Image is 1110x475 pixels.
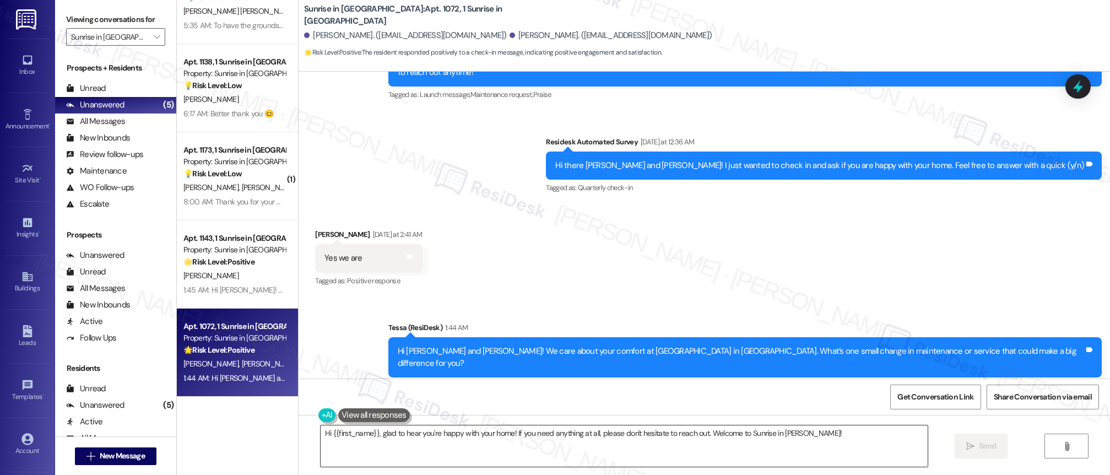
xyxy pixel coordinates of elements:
[987,385,1099,409] button: Share Conversation via email
[347,276,400,285] span: Positive response
[578,183,632,192] span: Quarterly check-in
[49,121,51,128] span: •
[890,385,981,409] button: Get Conversation Link
[66,316,103,327] div: Active
[420,90,470,99] span: Launch message ,
[160,96,176,114] div: (5)
[183,373,899,383] div: 1:44 AM: Hi [PERSON_NAME] and [PERSON_NAME]! We care about your comfort at [GEOGRAPHIC_DATA] in [...
[66,416,103,428] div: Active
[183,94,239,104] span: [PERSON_NAME]
[510,30,712,41] div: [PERSON_NAME]. ([EMAIL_ADDRESS][DOMAIN_NAME])
[55,62,176,74] div: Prospects + Residents
[183,20,1065,30] div: 5:35 AM: To have the groundskeepers stop blowing all the trash into the patios. Every [DATE] I ne...
[66,165,127,177] div: Maintenance
[388,87,1102,102] div: Tagged as:
[304,30,507,41] div: [PERSON_NAME]. ([EMAIL_ADDRESS][DOMAIN_NAME])
[442,322,468,333] div: 1:44 AM
[66,99,124,111] div: Unanswered
[638,136,694,148] div: [DATE] at 12:36 AM
[16,9,39,30] img: ResiDesk Logo
[66,383,106,395] div: Unread
[994,391,1092,403] span: Share Conversation via email
[183,359,242,369] span: [PERSON_NAME]
[183,156,285,168] div: Property: Sunrise in [GEOGRAPHIC_DATA]
[183,332,285,344] div: Property: Sunrise in [GEOGRAPHIC_DATA]
[86,452,95,461] i: 
[315,273,423,289] div: Tagged as:
[546,136,1102,152] div: Residesk Automated Survey
[6,213,50,243] a: Insights •
[160,397,176,414] div: (5)
[533,90,551,99] span: Praise
[183,244,285,256] div: Property: Sunrise in [GEOGRAPHIC_DATA]
[66,266,106,278] div: Unread
[183,285,827,295] div: 1:45 AM: Hi [PERSON_NAME]! We care about your comfort at [GEOGRAPHIC_DATA] in [GEOGRAPHIC_DATA]. ...
[979,440,996,452] span: Send
[183,68,285,79] div: Property: Sunrise in [GEOGRAPHIC_DATA]
[66,198,109,210] div: Escalate
[1063,442,1071,451] i: 
[55,363,176,374] div: Residents
[66,116,125,127] div: All Messages
[183,257,255,267] strong: 🌟 Risk Level: Positive
[66,299,130,311] div: New Inbounds
[966,442,974,451] i: 
[6,267,50,297] a: Buildings
[183,109,273,118] div: 6:17 AM: Better thank you 😊
[183,197,831,207] div: 8:00 AM: Thank you for your message. Our offices are currently closed, but we will contact you wh...
[183,6,295,16] span: [PERSON_NAME] [PERSON_NAME]
[66,83,106,94] div: Unread
[66,149,143,160] div: Review follow-ups
[370,229,423,240] div: [DATE] at 2:41 AM
[304,3,524,27] b: Sunrise in [GEOGRAPHIC_DATA]: Apt. 1072, 1 Sunrise in [GEOGRAPHIC_DATA]
[154,33,160,41] i: 
[183,321,285,332] div: Apt. 1072, 1 Sunrise in [GEOGRAPHIC_DATA]
[304,47,662,58] span: : The resident responded positively to a check-in message, indicating positive engagement and sat...
[66,283,125,294] div: All Messages
[955,434,1008,458] button: Send
[183,144,285,156] div: Apt. 1173, 1 Sunrise in [GEOGRAPHIC_DATA]
[470,90,533,99] span: Maintenance request ,
[66,132,130,144] div: New Inbounds
[555,160,1084,171] div: Hi there [PERSON_NAME] and [PERSON_NAME]! I just wanted to check in and ask if you are happy with...
[6,159,50,189] a: Site Visit •
[398,346,1084,369] div: Hi [PERSON_NAME] and [PERSON_NAME]! We care about your comfort at [GEOGRAPHIC_DATA] in [GEOGRAPHI...
[324,252,362,264] div: Yes we are
[75,447,156,465] button: New Message
[183,182,242,192] span: [PERSON_NAME]
[321,425,928,467] textarea: Hi {{first_name}}, glad to hear you're happy with your home! If you need anything at all, please ...
[183,56,285,68] div: Apt. 1138, 1 Sunrise in [GEOGRAPHIC_DATA]
[183,345,255,355] strong: 🌟 Risk Level: Positive
[42,391,44,399] span: •
[66,250,124,261] div: Unanswered
[242,182,297,192] span: [PERSON_NAME]
[66,400,124,411] div: Unanswered
[183,233,285,244] div: Apt. 1143, 1 Sunrise in [GEOGRAPHIC_DATA]
[66,433,125,444] div: All Messages
[6,51,50,80] a: Inbox
[242,359,297,369] span: [PERSON_NAME]
[66,11,165,28] label: Viewing conversations for
[897,391,973,403] span: Get Conversation Link
[304,48,361,57] strong: 🌟 Risk Level: Positive
[315,229,423,244] div: [PERSON_NAME]
[388,377,1102,393] div: Tagged as:
[183,271,239,280] span: [PERSON_NAME]
[100,450,145,462] span: New Message
[55,229,176,241] div: Prospects
[183,80,242,90] strong: 💡 Risk Level: Low
[38,229,40,236] span: •
[6,322,50,352] a: Leads
[388,322,1102,337] div: Tessa (ResiDesk)
[183,169,242,179] strong: 💡 Risk Level: Low
[6,376,50,406] a: Templates •
[6,430,50,460] a: Account
[40,175,41,182] span: •
[71,28,148,46] input: All communities
[66,182,134,193] div: WO Follow-ups
[546,180,1102,196] div: Tagged as:
[66,332,117,344] div: Follow Ups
